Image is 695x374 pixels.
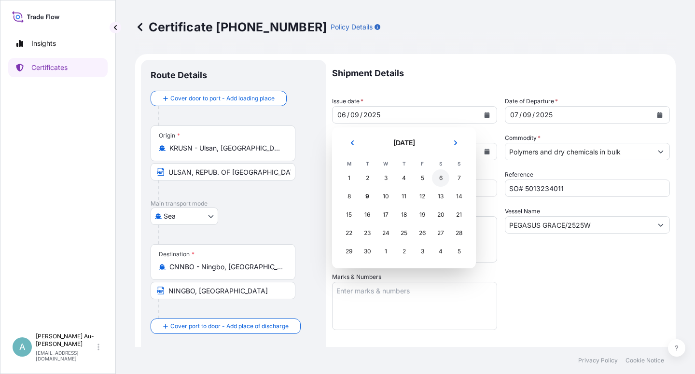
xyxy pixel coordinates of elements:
[359,243,376,260] div: Tuesday, 30 September 2025
[340,158,358,169] th: M
[340,188,358,205] div: Monday, 8 September 2025
[414,224,431,242] div: Friday, 26 September 2025
[413,158,431,169] th: F
[432,188,449,205] div: Saturday, 13 September 2025
[395,224,413,242] div: Thursday, 25 September 2025
[395,243,413,260] div: Thursday, 2 October 2025
[377,224,394,242] div: Wednesday, 24 September 2025
[342,135,363,151] button: Previous
[359,206,376,223] div: Tuesday, 16 September 2025
[432,169,449,187] div: Saturday, 6 September 2025 selected
[395,188,413,205] div: Thursday, 11 September 2025
[432,224,449,242] div: Saturday, 27 September 2025
[359,224,376,242] div: Tuesday, 23 September 2025
[331,22,373,32] p: Policy Details
[450,224,468,242] div: Sunday, 28 September 2025
[450,243,468,260] div: Sunday, 5 October 2025
[377,188,394,205] div: Wednesday, 10 September 2025
[359,188,376,205] div: Today, Tuesday, 9 September 2025
[414,243,431,260] div: Friday, 3 October 2025
[377,169,394,187] div: Wednesday, 3 September 2025
[135,19,327,35] p: Certificate [PHONE_NUMBER]
[414,188,431,205] div: Friday, 12 September 2025
[450,188,468,205] div: Sunday, 14 September 2025
[450,169,468,187] div: Sunday, 7 September 2025
[432,243,449,260] div: Saturday, 4 October 2025
[369,138,439,148] h2: [DATE]
[377,243,394,260] div: Wednesday, 1 October 2025
[395,169,413,187] div: Thursday, 4 September 2025
[340,158,468,261] table: September 2025
[445,135,466,151] button: Next
[431,158,450,169] th: S
[395,158,413,169] th: T
[340,135,468,261] div: September 2025
[340,224,358,242] div: Monday, 22 September 2025
[332,127,476,268] section: Calendar
[432,206,449,223] div: Saturday, 20 September 2025
[450,158,468,169] th: S
[395,206,413,223] div: Thursday, 18 September 2025
[414,169,431,187] div: Friday, 5 September 2025
[340,243,358,260] div: Monday, 29 September 2025
[359,169,376,187] div: Tuesday, 2 September 2025
[340,169,358,187] div: Monday, 1 September 2025
[377,206,394,223] div: Wednesday, 17 September 2025
[358,158,376,169] th: T
[414,206,431,223] div: Friday, 19 September 2025
[376,158,395,169] th: W
[340,206,358,223] div: Monday, 15 September 2025
[450,206,468,223] div: Sunday, 21 September 2025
